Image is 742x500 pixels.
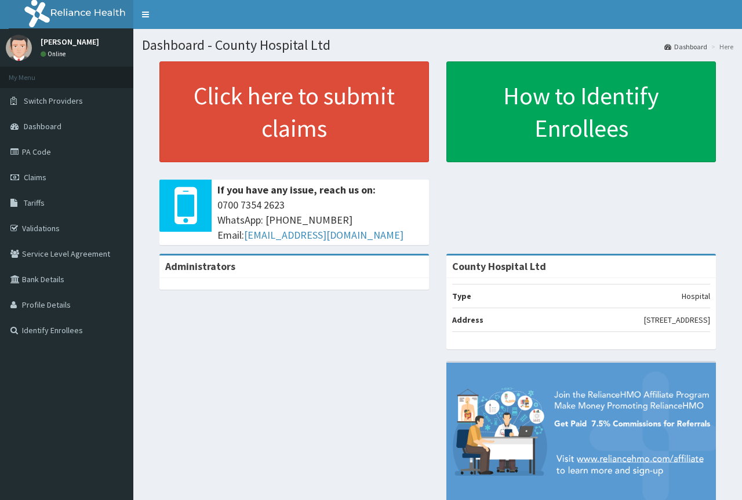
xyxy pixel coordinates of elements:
a: Dashboard [664,42,707,52]
b: Administrators [165,260,235,273]
h1: Dashboard - County Hospital Ltd [142,38,733,53]
span: Claims [24,172,46,183]
a: Online [41,50,68,58]
b: Type [452,291,471,301]
a: Click here to submit claims [159,61,429,162]
li: Here [708,42,733,52]
b: If you have any issue, reach us on: [217,183,376,196]
a: How to Identify Enrollees [446,61,716,162]
p: [STREET_ADDRESS] [644,314,710,326]
a: [EMAIL_ADDRESS][DOMAIN_NAME] [244,228,403,242]
span: Dashboard [24,121,61,132]
span: Tariffs [24,198,45,208]
p: [PERSON_NAME] [41,38,99,46]
b: Address [452,315,483,325]
span: 0700 7354 2623 WhatsApp: [PHONE_NUMBER] Email: [217,198,423,242]
strong: County Hospital Ltd [452,260,546,273]
img: User Image [6,35,32,61]
p: Hospital [682,290,710,302]
span: Switch Providers [24,96,83,106]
